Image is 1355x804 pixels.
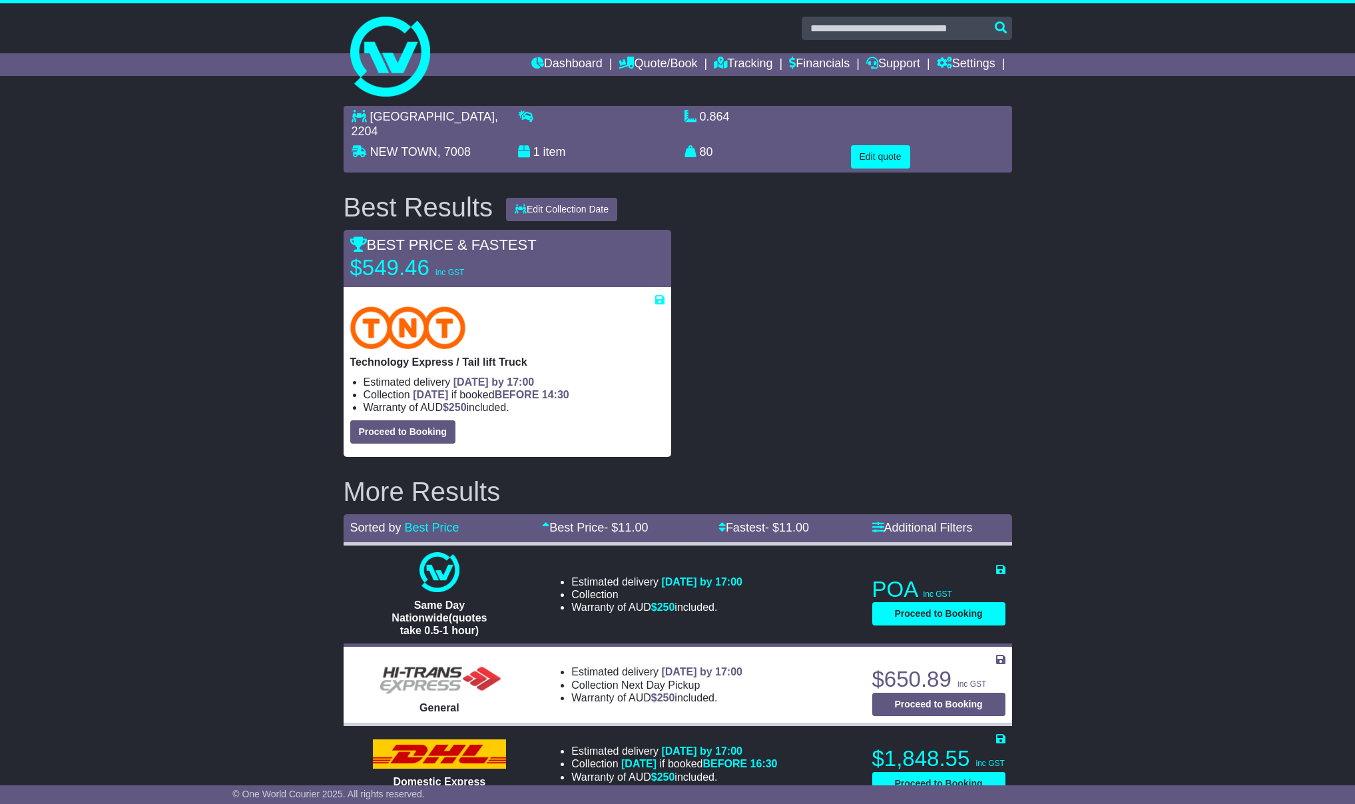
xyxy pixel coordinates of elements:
[621,758,777,769] span: if booked
[651,692,675,703] span: $
[533,145,540,159] span: 1
[449,402,467,413] span: 250
[350,420,455,444] button: Proceed to Booking
[394,776,486,787] span: Domestic Express
[872,772,1005,795] button: Proceed to Booking
[571,601,742,613] li: Warranty of AUD included.
[506,198,617,221] button: Edit Collection Date
[392,600,487,636] span: Same Day Nationwide(quotes take 0.5-1 hour)
[350,306,466,349] img: TNT Domestic: Technology Express / Tail lift Truck
[443,402,467,413] span: $
[413,389,569,400] span: if booked
[957,679,986,689] span: inc GST
[661,745,742,757] span: [DATE] by 17:00
[718,521,809,534] a: Fastest- $11.00
[370,145,437,159] span: NEW TOWN
[350,521,402,534] span: Sorted by
[337,193,500,222] div: Best Results
[657,771,675,783] span: 250
[657,692,675,703] span: 250
[657,602,675,613] span: 250
[750,758,778,769] span: 16:30
[571,576,742,588] li: Estimated delivery
[370,110,495,123] span: [GEOGRAPHIC_DATA]
[700,145,713,159] span: 80
[619,53,697,76] a: Quote/Book
[700,110,730,123] span: 0.864
[714,53,772,76] a: Tracking
[543,145,566,159] span: item
[232,789,425,799] span: © One World Courier 2025. All rights reserved.
[542,521,648,534] a: Best Price- $11.00
[571,745,777,757] li: Estimated delivery
[872,693,1005,716] button: Proceed to Booking
[851,145,910,169] button: Edit quote
[765,521,809,534] span: - $
[924,590,952,599] span: inc GST
[437,145,471,159] span: , 7008
[618,521,648,534] span: 11.00
[350,254,517,281] p: $549.46
[789,53,850,76] a: Financials
[872,745,1005,772] p: $1,848.55
[872,666,1005,693] p: $650.89
[419,552,459,592] img: One World Courier: Same Day Nationwide(quotes take 0.5-1 hour)
[350,236,537,253] span: BEST PRICE & FASTEST
[661,666,742,677] span: [DATE] by 17:00
[872,602,1005,625] button: Proceed to Booking
[364,401,665,414] li: Warranty of AUD included.
[975,759,1004,768] span: inc GST
[571,691,742,704] li: Warranty of AUD included.
[453,376,535,388] span: [DATE] by 17:00
[571,757,777,770] li: Collection
[542,389,569,400] span: 14:30
[373,655,506,695] img: HiTrans (Machship): General
[604,521,648,534] span: - $
[571,665,742,678] li: Estimated delivery
[571,588,742,601] li: Collection
[872,576,1005,603] p: POA
[661,576,742,588] span: [DATE] by 17:00
[344,477,1012,506] h2: More Results
[352,110,498,138] span: , 2204
[872,521,973,534] a: Additional Filters
[364,388,665,401] li: Collection
[405,521,459,534] a: Best Price
[937,53,995,76] a: Settings
[779,521,809,534] span: 11.00
[419,702,459,713] span: General
[702,758,747,769] span: BEFORE
[364,376,665,388] li: Estimated delivery
[866,53,920,76] a: Support
[350,356,665,368] p: Technology Express / Tail lift Truck
[651,771,675,783] span: $
[571,679,742,691] li: Collection
[495,389,539,400] span: BEFORE
[571,771,777,783] li: Warranty of AUD included.
[621,679,700,691] span: Next Day Pickup
[413,389,448,400] span: [DATE]
[435,268,464,277] span: inc GST
[373,739,506,769] img: DHL: Domestic Express
[621,758,657,769] span: [DATE]
[651,602,675,613] span: $
[531,53,603,76] a: Dashboard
